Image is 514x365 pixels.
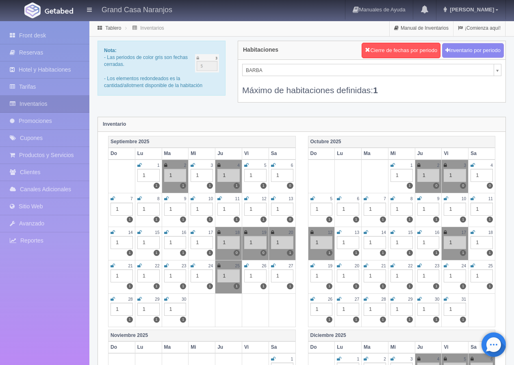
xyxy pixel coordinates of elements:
button: Inventario por periodo [442,43,504,58]
div: 1 [364,203,386,216]
div: Máximo de habitaciones definidas: [242,76,501,96]
div: 1 [164,303,187,316]
th: Sa [269,148,295,160]
small: 14 [128,230,132,235]
small: 31 [462,297,466,302]
div: 1 [310,269,333,282]
small: 2 [437,163,440,168]
h4: Grand Casa Naranjos [102,4,172,14]
label: 1 [234,183,240,189]
th: Ju [415,341,442,353]
small: 20 [288,230,293,235]
label: 1 [380,250,386,256]
label: 1 [154,283,160,289]
div: 1 [471,236,493,249]
small: 18 [235,230,240,235]
label: 1 [180,250,186,256]
small: 27 [288,264,293,268]
label: 1 [326,216,332,223]
small: 22 [155,264,159,268]
th: Noviembre 2025 [108,330,296,341]
div: 1 [417,303,440,316]
small: 6 [357,197,359,201]
div: 1 [310,236,333,249]
label: 1 [154,317,160,323]
small: 12 [262,197,266,201]
small: 16 [435,230,439,235]
div: 1 [390,203,413,216]
small: 8 [157,197,160,201]
label: 0 [234,250,240,256]
small: 4 [437,357,440,361]
small: 5 [264,163,267,168]
div: 1 [217,203,240,216]
label: 1 [180,283,186,289]
small: 1 [357,357,359,361]
div: 1 [337,203,359,216]
small: 13 [288,197,293,201]
small: 15 [408,230,412,235]
th: Ju [215,341,242,353]
div: 1 [471,203,493,216]
label: 1 [154,183,160,189]
div: 1 [310,303,333,316]
small: 2 [384,357,386,361]
small: 23 [182,264,186,268]
div: 1 [137,236,160,249]
label: 1 [154,250,160,256]
th: Do [308,148,335,160]
small: 17 [462,230,466,235]
small: 4 [490,163,493,168]
div: 1 [244,236,267,249]
th: Do [308,341,335,353]
small: 24 [462,264,466,268]
th: Do [108,341,135,353]
div: 1 [444,169,466,182]
div: 1 [191,236,213,249]
th: Vi [242,341,269,353]
small: 1 [157,163,160,168]
th: Ma [362,341,388,353]
small: 4 [237,163,240,168]
small: 20 [355,264,359,268]
label: 0 [460,183,466,189]
small: 3 [410,357,413,361]
th: Ma [362,148,388,160]
label: 1 [127,216,133,223]
th: Vi [442,148,468,160]
label: 1 [407,250,413,256]
div: 1 [111,203,133,216]
th: Do [108,148,135,160]
th: Vi [442,341,468,353]
div: 1 [191,169,213,182]
label: 1 [353,283,359,289]
div: 1 [111,269,133,282]
label: 0 [433,183,439,189]
div: 1 [390,169,413,182]
div: 1 [364,269,386,282]
div: 1 [244,269,267,282]
small: 25 [488,264,493,268]
label: 1 [234,283,240,289]
th: Lu [135,148,162,160]
button: Cierre de fechas por periodo [362,43,440,58]
h4: Habitaciones [243,47,278,53]
small: 23 [435,264,439,268]
label: 1 [433,317,439,323]
small: 15 [155,230,159,235]
small: 28 [382,297,386,302]
small: 16 [182,230,186,235]
th: Lu [335,148,362,160]
label: 1 [353,216,359,223]
th: Mi [388,341,415,353]
div: 1 [444,269,466,282]
th: Vi [242,148,269,160]
label: 1 [353,250,359,256]
small: 18 [488,230,493,235]
div: 1 [217,269,240,282]
label: 1 [260,283,267,289]
div: 1 [164,236,187,249]
div: 1 [137,203,160,216]
small: 9 [184,197,187,201]
small: 6 [490,357,493,361]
